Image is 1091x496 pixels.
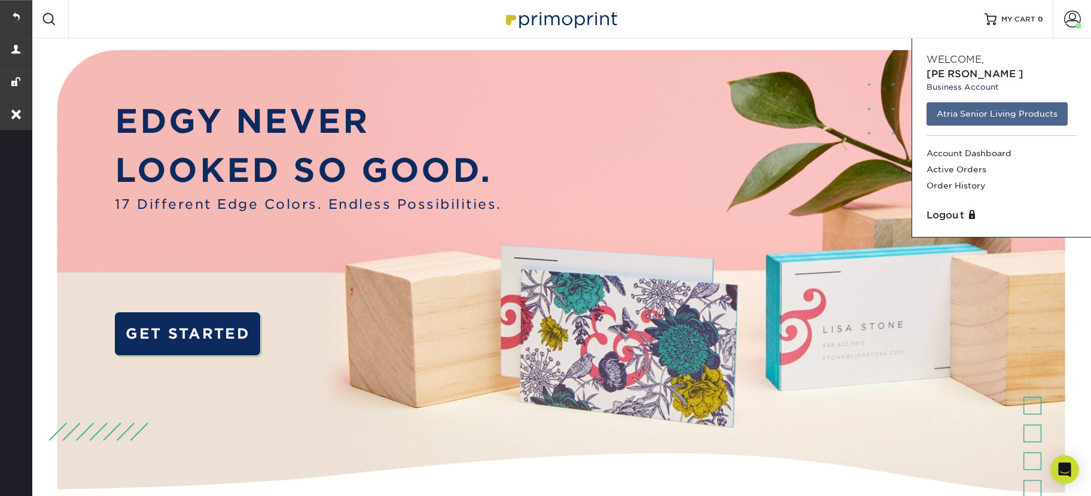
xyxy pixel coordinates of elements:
a: Active Orders [927,162,1077,178]
span: 0 [1038,15,1043,23]
small: Business Account [927,81,1077,93]
div: Open Intercom Messenger [1050,455,1079,484]
a: Logout [927,208,1077,223]
a: Atria Senior Living Products [927,102,1068,125]
img: Primoprint [501,6,620,32]
span: [PERSON_NAME] [927,68,1023,80]
a: Account Dashboard [927,145,1077,162]
span: MY CART [1001,14,1035,25]
p: EDGY NEVER [115,96,502,145]
span: 17 Different Edge Colors. Endless Possibilities. [115,194,502,214]
iframe: Google Customer Reviews [3,460,102,492]
a: GET STARTED [115,312,261,355]
a: Order History [927,178,1077,194]
p: LOOKED SO GOOD. [115,145,502,194]
span: Welcome, [927,54,984,65]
